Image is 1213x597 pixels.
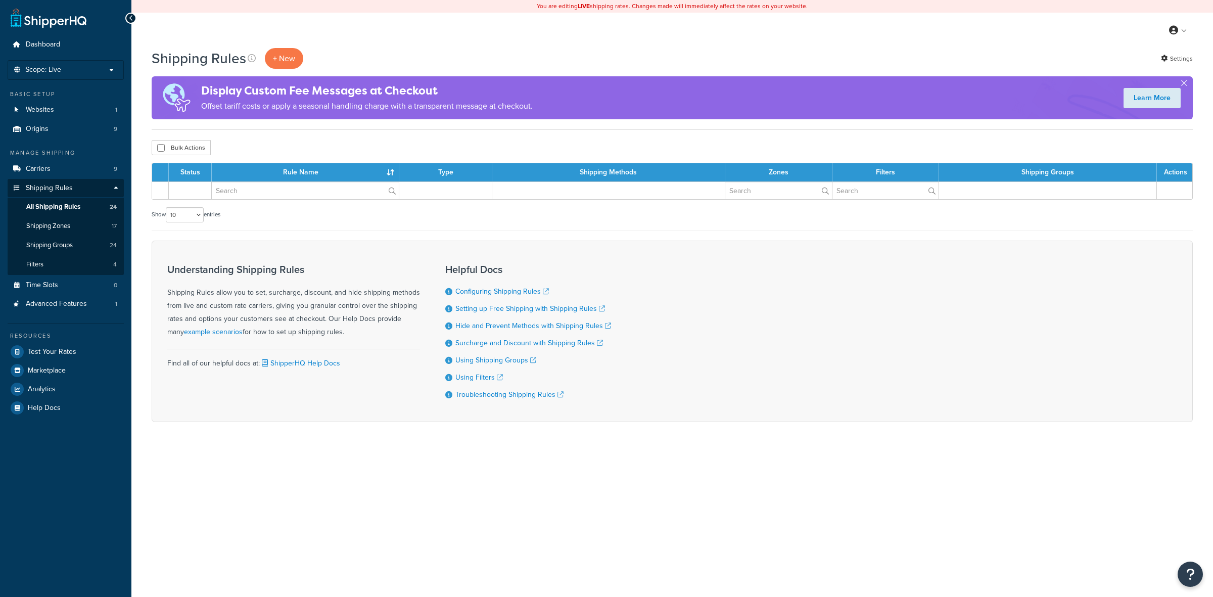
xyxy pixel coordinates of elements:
[445,264,611,275] h3: Helpful Docs
[455,338,603,348] a: Surcharge and Discount with Shipping Rules
[112,222,117,231] span: 17
[455,286,549,297] a: Configuring Shipping Rules
[832,163,939,181] th: Filters
[115,300,117,308] span: 1
[8,217,124,236] a: Shipping Zones 17
[8,236,124,255] li: Shipping Groups
[167,264,420,339] div: Shipping Rules allow you to set, surcharge, discount, and hide shipping methods from live and cus...
[8,217,124,236] li: Shipping Zones
[166,207,204,222] select: Showentries
[939,163,1157,181] th: Shipping Groups
[28,348,76,356] span: Test Your Rates
[114,165,117,173] span: 9
[26,222,70,231] span: Shipping Zones
[26,300,87,308] span: Advanced Features
[8,295,124,313] li: Advanced Features
[26,165,51,173] span: Carriers
[8,399,124,417] a: Help Docs
[8,276,124,295] a: Time Slots 0
[26,281,58,290] span: Time Slots
[8,255,124,274] a: Filters 4
[25,66,61,74] span: Scope: Live
[26,241,73,250] span: Shipping Groups
[265,48,303,69] p: + New
[114,281,117,290] span: 0
[201,99,533,113] p: Offset tariff costs or apply a seasonal handling charge with a transparent message at checkout.
[8,295,124,313] a: Advanced Features 1
[26,125,49,133] span: Origins
[1124,88,1181,108] a: Learn More
[152,140,211,155] button: Bulk Actions
[1161,52,1193,66] a: Settings
[184,327,243,337] a: example scenarios
[26,203,80,211] span: All Shipping Rules
[167,264,420,275] h3: Understanding Shipping Rules
[8,35,124,54] a: Dashboard
[152,76,201,119] img: duties-banner-06bc72dcb5fe05cb3f9472aba00be2ae8eb53ab6f0d8bb03d382ba314ac3c341.png
[26,106,54,114] span: Websites
[8,179,124,275] li: Shipping Rules
[455,372,503,383] a: Using Filters
[260,358,340,369] a: ShipperHQ Help Docs
[201,82,533,99] h4: Display Custom Fee Messages at Checkout
[28,404,61,412] span: Help Docs
[8,101,124,119] a: Websites 1
[115,106,117,114] span: 1
[8,160,124,178] li: Carriers
[167,349,420,370] div: Find all of our helpful docs at:
[8,332,124,340] div: Resources
[8,101,124,119] li: Websites
[8,198,124,216] a: All Shipping Rules 24
[113,260,117,269] span: 4
[8,198,124,216] li: All Shipping Rules
[1157,163,1192,181] th: Actions
[8,120,124,139] a: Origins 9
[26,40,60,49] span: Dashboard
[455,303,605,314] a: Setting up Free Shipping with Shipping Rules
[8,255,124,274] li: Filters
[8,380,124,398] a: Analytics
[11,8,86,28] a: ShipperHQ Home
[455,389,564,400] a: Troubleshooting Shipping Rules
[8,90,124,99] div: Basic Setup
[725,163,832,181] th: Zones
[8,149,124,157] div: Manage Shipping
[455,320,611,331] a: Hide and Prevent Methods with Shipping Rules
[28,366,66,375] span: Marketplace
[8,160,124,178] a: Carriers 9
[212,163,399,181] th: Rule Name
[110,241,117,250] span: 24
[492,163,725,181] th: Shipping Methods
[28,385,56,394] span: Analytics
[152,207,220,222] label: Show entries
[455,355,536,365] a: Using Shipping Groups
[8,276,124,295] li: Time Slots
[8,120,124,139] li: Origins
[399,163,492,181] th: Type
[1178,562,1203,587] button: Open Resource Center
[110,203,117,211] span: 24
[26,184,73,193] span: Shipping Rules
[152,49,246,68] h1: Shipping Rules
[578,2,590,11] b: LIVE
[8,343,124,361] a: Test Your Rates
[114,125,117,133] span: 9
[832,182,939,199] input: Search
[26,260,43,269] span: Filters
[169,163,212,181] th: Status
[212,182,399,199] input: Search
[725,182,832,199] input: Search
[8,361,124,380] a: Marketplace
[8,236,124,255] a: Shipping Groups 24
[8,179,124,198] a: Shipping Rules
